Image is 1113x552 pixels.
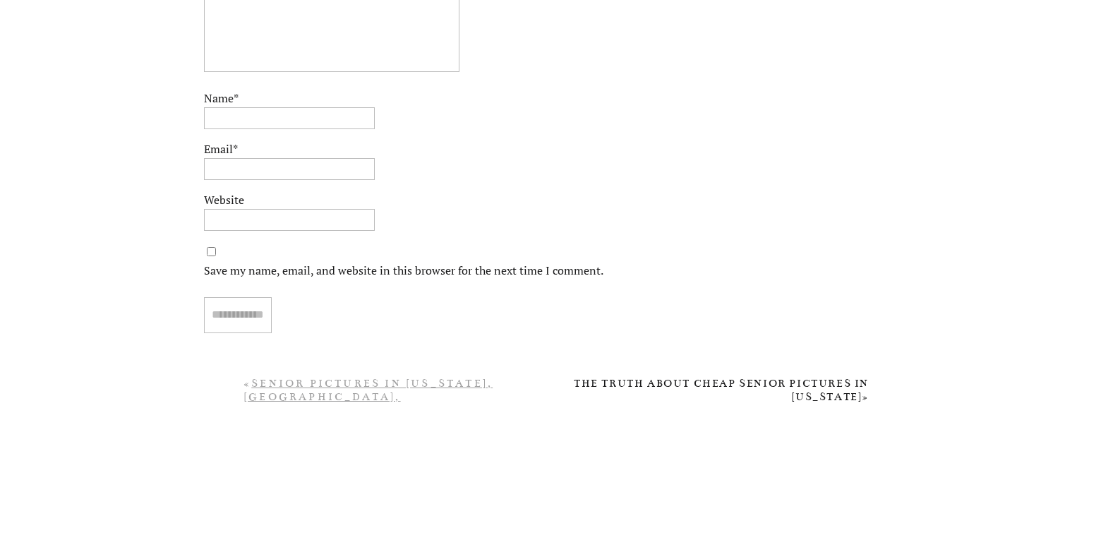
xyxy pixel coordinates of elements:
label: Email [204,140,775,157]
nav: » [572,377,869,397]
label: Save my name, email, and website in this browser for the next time I comment. [204,262,775,279]
label: Website [204,191,775,208]
nav: « [243,377,540,397]
label: Name [204,90,775,107]
a: Senior Pictures in [US_STATE], [GEOGRAPHIC_DATA], [GEOGRAPHIC_DATA], [PERSON_NAME] Photography [243,377,519,431]
a: The Truth About Cheap Senior Pictures In [US_STATE] [574,377,869,403]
